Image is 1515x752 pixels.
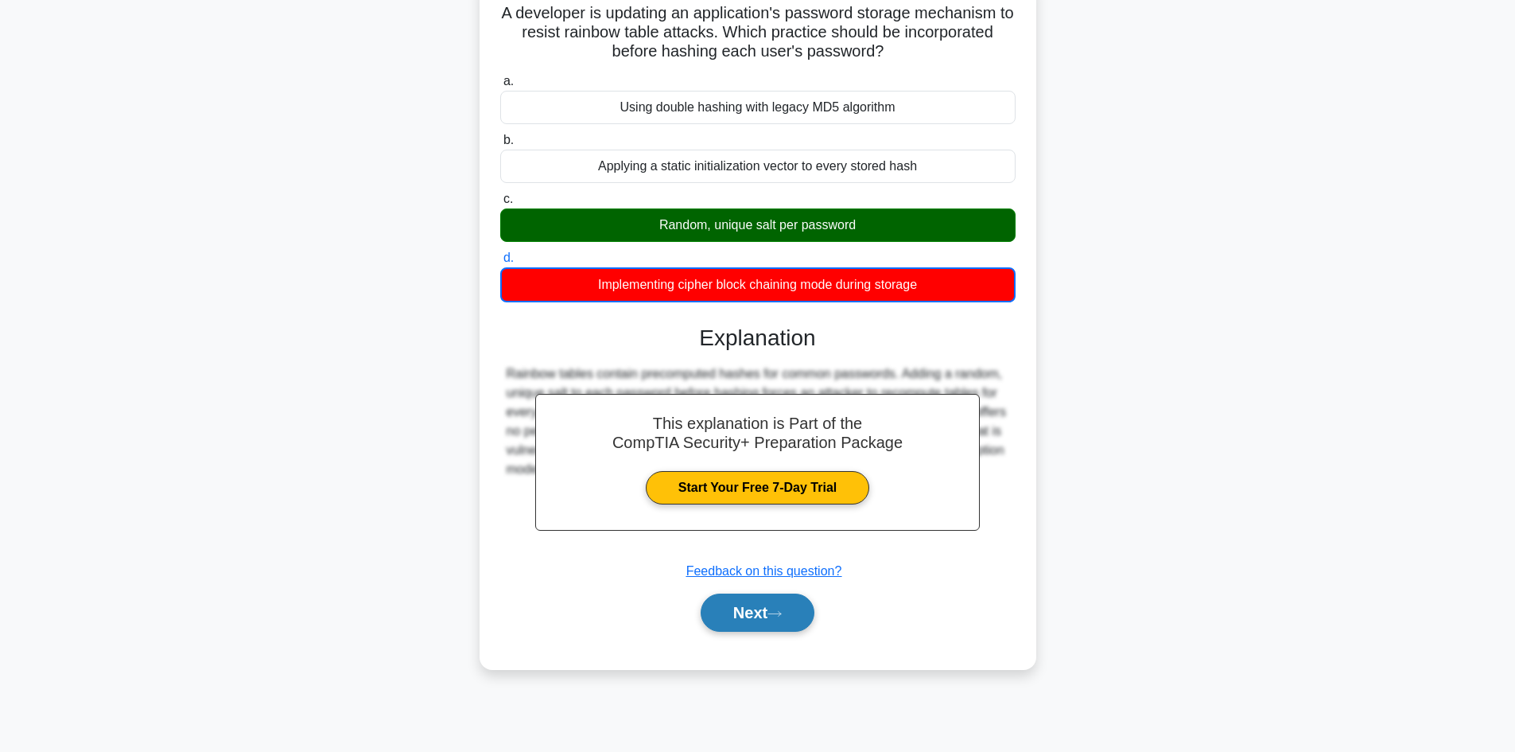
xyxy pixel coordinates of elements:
div: Using double hashing with legacy MD5 algorithm [500,91,1016,124]
div: Applying a static initialization vector to every stored hash [500,150,1016,183]
a: Start Your Free 7-Day Trial [646,471,869,505]
div: Implementing cipher block chaining mode during storage [500,267,1016,302]
span: b. [503,133,514,146]
button: Next [701,594,814,632]
h5: A developer is updating an application's password storage mechanism to resist rainbow table attac... [499,3,1017,62]
span: d. [503,251,514,264]
span: a. [503,74,514,88]
div: Rainbow tables contain precomputed hashes for common passwords. Adding a random, unique salt to e... [507,364,1009,479]
a: Feedback on this question? [686,564,842,578]
span: c. [503,192,513,205]
div: Random, unique salt per password [500,208,1016,242]
h3: Explanation [510,325,1006,352]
